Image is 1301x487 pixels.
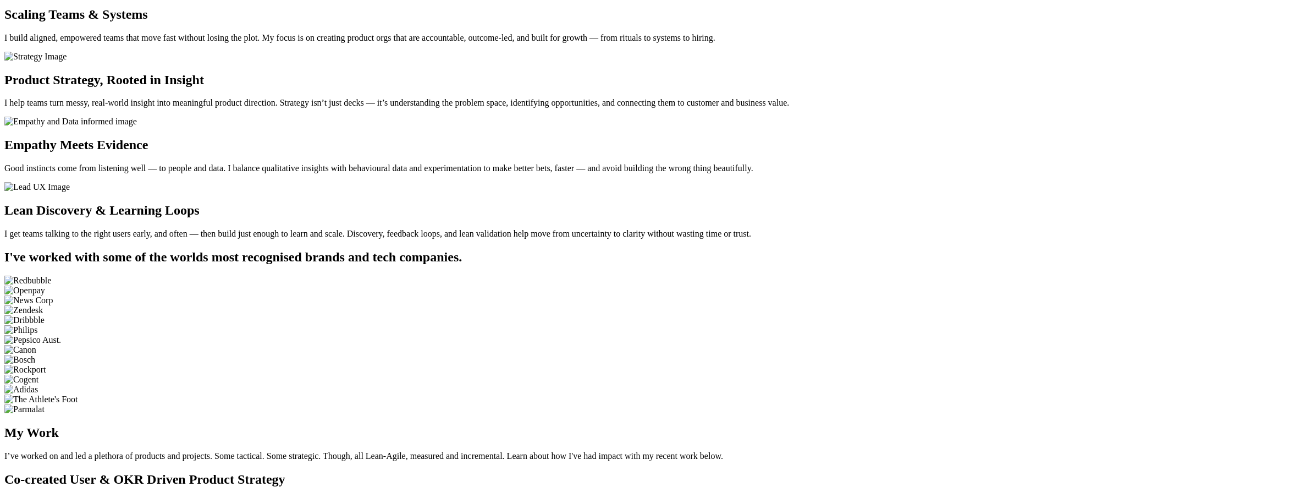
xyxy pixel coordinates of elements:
[4,296,53,305] img: News Corp
[4,276,51,286] img: Redbubble
[4,7,1297,22] h2: Scaling Teams & Systems
[4,73,1297,87] h2: Product Strategy, Rooted in Insight
[4,345,36,355] img: Canon
[4,355,35,365] img: Bosch
[4,395,78,404] img: The Athlete's Foot
[4,365,46,375] img: Rockport
[4,404,45,414] img: Parmalat
[4,451,1297,461] p: I’ve worked on and led a plethora of products and projects. Some tactical. Some strategic. Though...
[4,52,67,62] img: Strategy Image
[4,335,61,345] img: Pepsico Aust.
[4,425,1297,440] h1: My Work
[4,250,1297,265] h1: I've worked with some of the worlds most recognised brands and tech companies.
[4,98,1297,108] p: I help teams turn messy, real-world insight into meaningful product direction. Strategy isn’t jus...
[4,182,70,192] img: Lead UX Image
[4,325,37,335] img: Philips
[4,229,1297,239] p: I get teams talking to the right users early, and often — then build just enough to learn and sca...
[4,163,1297,173] p: Good instincts come from listening well — to people and data. I balance qualitative insights with...
[4,203,1297,218] h2: Lean Discovery & Learning Loops
[4,117,137,127] img: Empathy and Data informed image
[4,305,43,315] img: Zendesk
[4,315,45,325] img: Dribbble
[4,472,1297,487] h2: Co-created User & OKR Driven Product Strategy
[4,286,45,296] img: Openpay
[4,33,1297,43] p: I build aligned, empowered teams that move fast without losing the plot. My focus is on creating ...
[4,385,38,395] img: Adidas
[4,138,1297,152] h2: Empathy Meets Evidence
[4,375,38,385] img: Cogent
